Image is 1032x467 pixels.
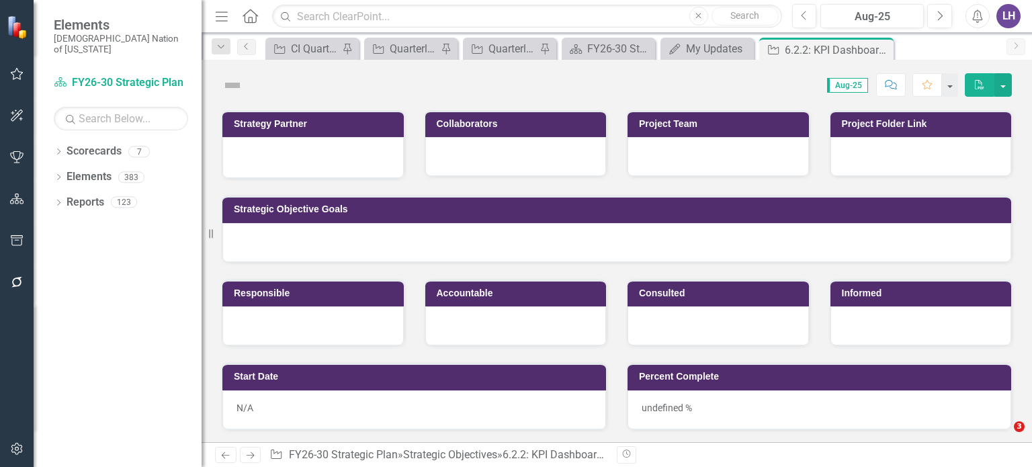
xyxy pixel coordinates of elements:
input: Search Below... [54,107,188,130]
div: undefined % [628,390,1011,429]
span: 3 [1014,421,1025,432]
input: Search ClearPoint... [272,5,781,28]
a: Quarterly Report Review (No Next Steps) [466,40,536,57]
div: 6.2.2: KPI Dashboards [785,42,890,58]
span: Elements [54,17,188,33]
h3: Start Date [234,372,599,382]
h3: Project Folder Link [842,119,1005,129]
a: CI Quarterly Review [269,40,339,57]
img: ClearPoint Strategy [6,15,30,39]
div: Quarterly Report Review [390,40,437,57]
h3: Strategy Partner [234,119,397,129]
a: Elements [67,169,112,185]
h3: Informed [842,288,1005,298]
a: Quarterly Report Review [368,40,437,57]
a: My Updates [664,40,750,57]
a: Strategic Objectives [403,448,497,461]
img: Not Defined [222,75,243,96]
div: 383 [118,171,144,183]
div: 7 [128,146,150,157]
h3: Collaborators [437,119,600,129]
div: My Updates [686,40,750,57]
h3: Project Team [639,119,802,129]
span: Search [730,10,759,21]
iframe: Intercom live chat [986,421,1019,454]
div: FY26-30 Strategic Plan [587,40,652,57]
a: FY26-30 Strategic Plan [289,448,398,461]
a: Scorecards [67,144,122,159]
div: » » [269,448,607,463]
h3: Strategic Objective Goals [234,204,1004,214]
h3: Responsible [234,288,397,298]
div: 6.2.2: KPI Dashboards [503,448,608,461]
a: Reports [67,195,104,210]
a: FY26-30 Strategic Plan [54,75,188,91]
button: Aug-25 [820,4,924,28]
h3: Consulted [639,288,802,298]
h3: Percent Complete [639,372,1004,382]
div: Quarterly Report Review (No Next Steps) [488,40,536,57]
button: LH [996,4,1021,28]
div: Aug-25 [825,9,919,25]
small: [DEMOGRAPHIC_DATA] Nation of [US_STATE] [54,33,188,55]
div: N/A [222,390,606,429]
h3: Accountable [437,288,600,298]
a: FY26-30 Strategic Plan [565,40,652,57]
div: CI Quarterly Review [291,40,339,57]
span: Aug-25 [827,78,868,93]
div: 123 [111,197,137,208]
button: Search [712,7,779,26]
